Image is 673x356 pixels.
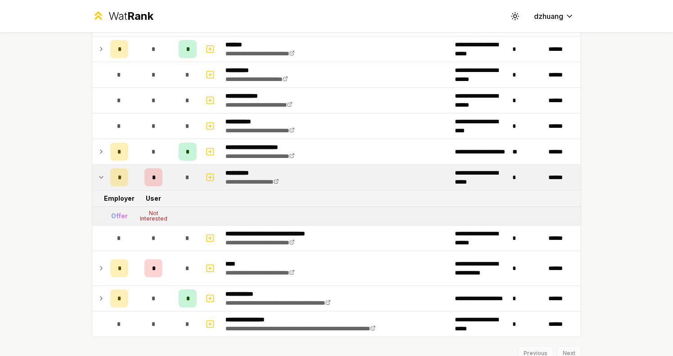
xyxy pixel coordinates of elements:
[108,9,153,23] div: Wat
[135,211,171,221] div: Not Interested
[534,11,563,22] span: dzhuang
[127,9,153,23] span: Rank
[132,190,175,207] td: User
[527,8,581,24] button: dzhuang
[107,190,132,207] td: Employer
[111,212,128,221] div: Offer
[92,9,153,23] a: WatRank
